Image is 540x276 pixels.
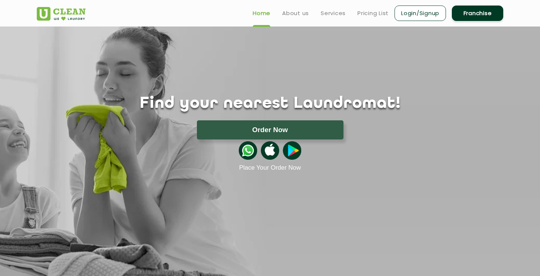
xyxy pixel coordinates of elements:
[253,9,270,18] a: Home
[31,95,509,113] h1: Find your nearest Laundromat!
[261,141,279,160] img: apple-icon.png
[197,120,343,139] button: Order Now
[452,6,503,21] a: Franchise
[37,7,86,21] img: UClean Laundry and Dry Cleaning
[321,9,346,18] a: Services
[239,164,301,171] a: Place Your Order Now
[357,9,389,18] a: Pricing List
[283,141,301,160] img: playstoreicon.png
[395,6,446,21] a: Login/Signup
[282,9,309,18] a: About us
[239,141,257,160] img: whatsappicon.png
